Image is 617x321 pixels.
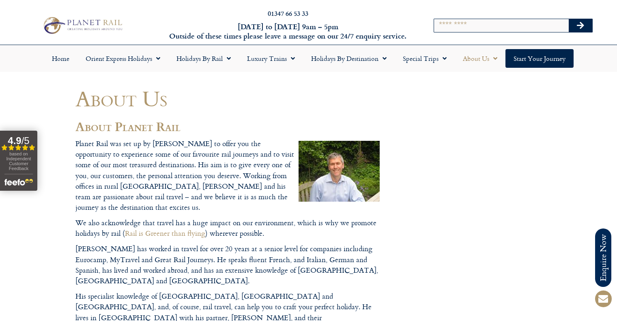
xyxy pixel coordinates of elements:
a: Start your Journey [505,49,574,68]
button: Search [569,19,592,32]
a: Home [44,49,77,68]
a: Special Trips [395,49,455,68]
a: About Us [455,49,505,68]
nav: Menu [4,49,613,68]
img: Planet Rail Train Holidays Logo [40,15,125,36]
h6: [DATE] to [DATE] 9am – 5pm Outside of these times please leave a message on our 24/7 enquiry serv... [167,22,409,41]
a: Luxury Trains [239,49,303,68]
a: Holidays by Rail [168,49,239,68]
a: Holidays by Destination [303,49,395,68]
a: 01347 66 53 33 [268,9,308,18]
a: Orient Express Holidays [77,49,168,68]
